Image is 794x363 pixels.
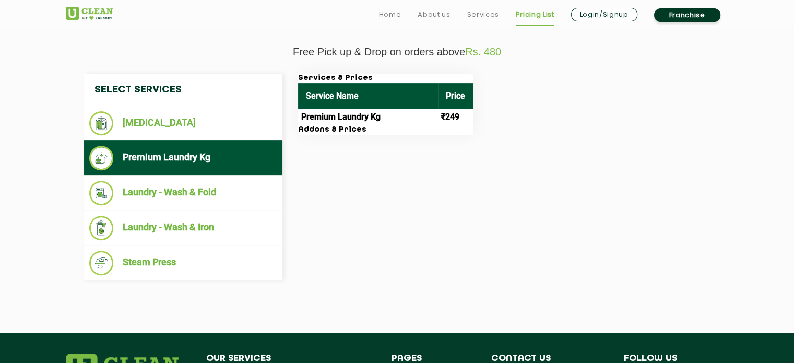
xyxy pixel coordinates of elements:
img: Dry Cleaning [89,111,114,135]
a: Pricing List [516,8,554,21]
li: Laundry - Wash & Fold [89,181,277,205]
img: Laundry - Wash & Iron [89,216,114,240]
img: Laundry - Wash & Fold [89,181,114,205]
a: Home [379,8,401,21]
li: Laundry - Wash & Iron [89,216,277,240]
p: Free Pick up & Drop on orders above [66,46,729,58]
th: Price [438,83,473,109]
a: Franchise [654,8,720,22]
li: Steam Press [89,251,277,275]
h3: Addons & Prices [298,125,473,135]
img: UClean Laundry and Dry Cleaning [66,7,113,20]
img: Premium Laundry Kg [89,146,114,170]
h3: Services & Prices [298,74,473,83]
span: Rs. 480 [465,46,501,57]
td: ₹249 [438,109,473,125]
img: Steam Press [89,251,114,275]
a: Services [467,8,499,21]
li: [MEDICAL_DATA] [89,111,277,135]
h4: Select Services [84,74,282,106]
li: Premium Laundry Kg [89,146,277,170]
th: Service Name [298,83,438,109]
td: Premium Laundry Kg [298,109,438,125]
a: About us [418,8,450,21]
a: Login/Signup [571,8,637,21]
